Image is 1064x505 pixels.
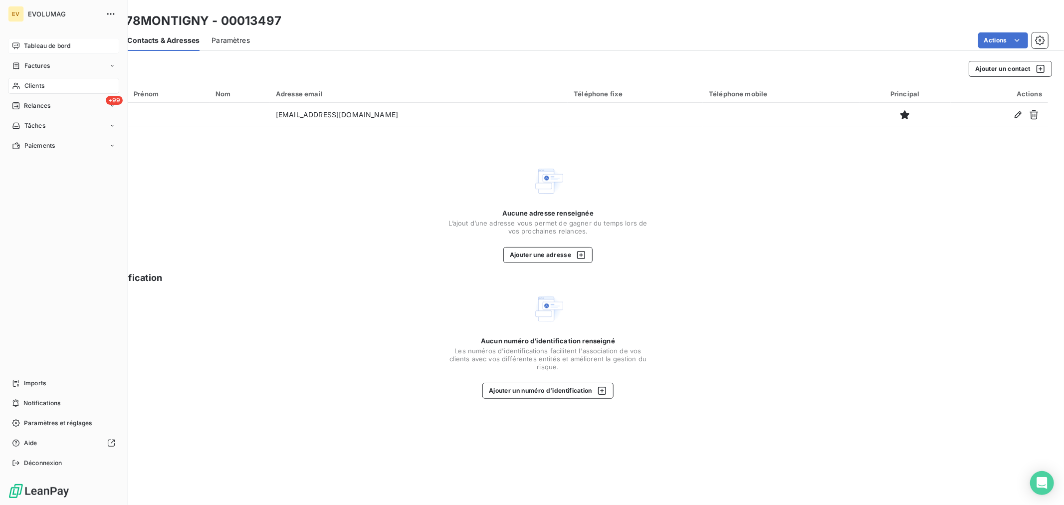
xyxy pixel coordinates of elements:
[532,165,564,197] img: Empty state
[24,439,37,448] span: Aide
[212,35,250,45] span: Paramètres
[24,419,92,428] span: Paramètres et réglages
[503,247,593,263] button: Ajouter une adresse
[23,399,60,408] span: Notifications
[134,90,204,98] div: Prénom
[865,90,945,98] div: Principal
[502,209,594,217] span: Aucune adresse renseignée
[532,293,564,325] img: Empty state
[88,12,281,30] h3: MEDLI78MONTIGNY - 00013497
[24,61,50,70] span: Factures
[127,35,200,45] span: Contacts & Adresses
[24,101,50,110] span: Relances
[276,90,562,98] div: Adresse email
[24,81,44,90] span: Clients
[448,219,648,235] span: L’ajout d’une adresse vous permet de gagner du temps lors de vos prochaines relances.
[8,6,24,22] div: EV
[24,379,46,388] span: Imports
[215,90,264,98] div: Nom
[574,90,697,98] div: Téléphone fixe
[270,103,568,127] td: [EMAIL_ADDRESS][DOMAIN_NAME]
[709,90,853,98] div: Téléphone mobile
[8,435,119,451] a: Aide
[24,141,55,150] span: Paiements
[24,41,70,50] span: Tableau de bord
[28,10,100,18] span: EVOLUMAG
[8,483,70,499] img: Logo LeanPay
[978,32,1028,48] button: Actions
[969,61,1052,77] button: Ajouter un contact
[481,337,615,345] span: Aucun numéro d’identification renseigné
[24,121,45,130] span: Tâches
[957,90,1042,98] div: Actions
[1030,471,1054,495] div: Open Intercom Messenger
[106,96,123,105] span: +99
[448,347,648,371] span: Les numéros d'identifications facilitent l'association de vos clients avec vos différentes entité...
[482,383,614,399] button: Ajouter un numéro d’identification
[24,459,62,468] span: Déconnexion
